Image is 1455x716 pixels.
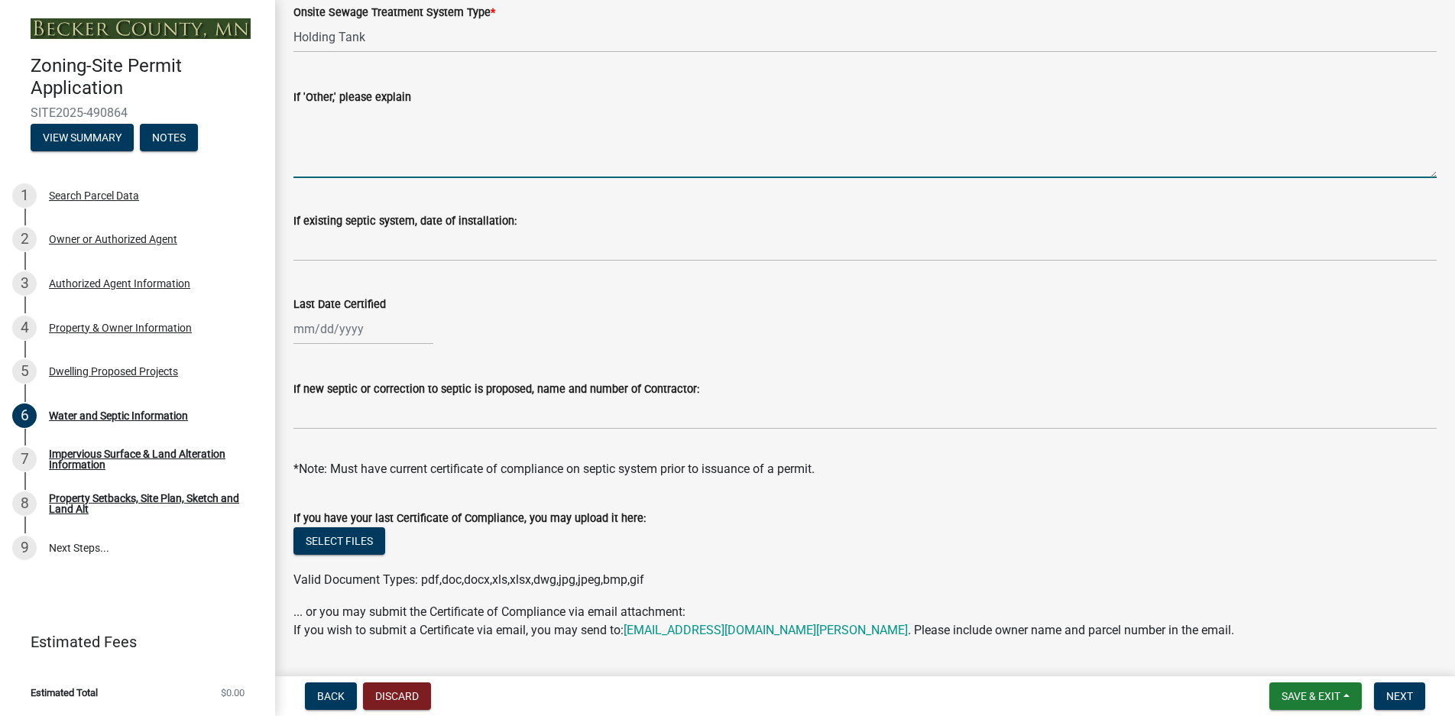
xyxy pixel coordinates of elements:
[31,105,245,120] span: SITE2025-490864
[12,227,37,251] div: 2
[12,183,37,208] div: 1
[293,384,699,395] label: If new septic or correction to septic is proposed, name and number of Contractor:
[49,278,190,289] div: Authorized Agent Information
[12,447,37,471] div: 7
[293,572,644,587] span: Valid Document Types: pdf,doc,docx,xls,xlsx,dwg,jpg,jpeg,bmp,gif
[624,623,908,637] a: [EMAIL_ADDRESS][DOMAIN_NAME][PERSON_NAME]
[12,403,37,428] div: 6
[293,527,385,555] button: Select files
[49,366,178,377] div: Dwelling Proposed Projects
[12,491,37,516] div: 8
[293,514,646,524] label: If you have your last Certificate of Compliance, you may upload it here:
[293,92,411,103] label: If 'Other,' please explain
[31,132,134,144] wm-modal-confirm: Summary
[221,688,245,698] span: $0.00
[1269,682,1362,710] button: Save & Exit
[12,316,37,340] div: 4
[12,271,37,296] div: 3
[49,234,177,245] div: Owner or Authorized Agent
[12,627,251,657] a: Estimated Fees
[140,124,198,151] button: Notes
[317,690,345,702] span: Back
[31,688,98,698] span: Estimated Total
[49,322,192,333] div: Property & Owner Information
[49,410,188,421] div: Water and Septic Information
[1282,690,1340,702] span: Save & Exit
[305,682,357,710] button: Back
[49,493,251,514] div: Property Setbacks, Site Plan, Sketch and Land Alt
[31,124,134,151] button: View Summary
[1374,682,1425,710] button: Next
[31,18,251,39] img: Becker County, Minnesota
[31,55,263,99] h4: Zoning-Site Permit Application
[293,460,1437,478] div: *Note: Must have current certificate of compliance on septic system prior to issuance of a permit.
[1386,690,1413,702] span: Next
[293,623,1234,637] span: If you wish to submit a Certificate via email, you may send to: . Please include owner name and p...
[293,8,495,18] label: Onsite Sewage Treatment System Type
[363,682,431,710] button: Discard
[293,603,1437,640] div: ... or you may submit the Certificate of Compliance via email attachment:
[140,132,198,144] wm-modal-confirm: Notes
[49,190,139,201] div: Search Parcel Data
[12,536,37,560] div: 9
[293,300,386,310] label: Last Date Certified
[293,216,517,227] label: If existing septic system, date of installation:
[12,359,37,384] div: 5
[49,449,251,470] div: Impervious Surface & Land Alteration Information
[293,313,433,345] input: mm/dd/yyyy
